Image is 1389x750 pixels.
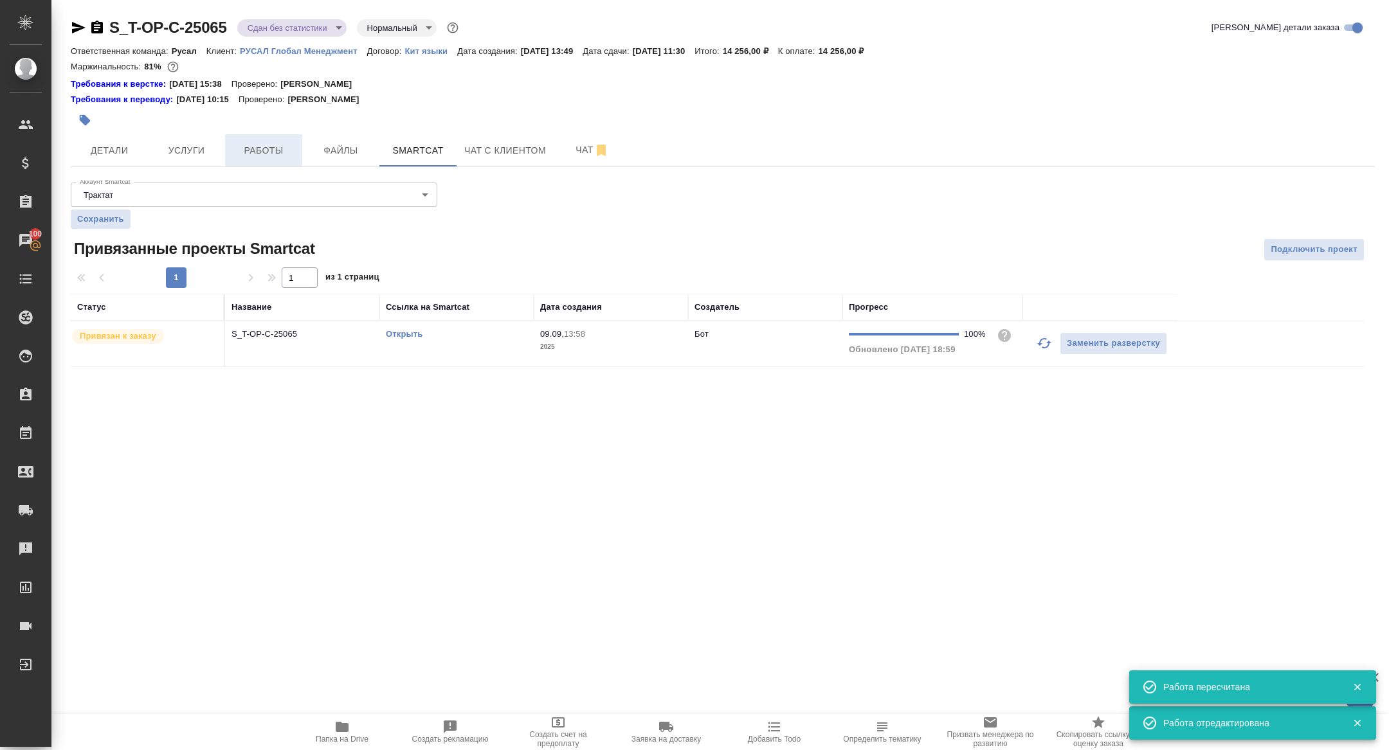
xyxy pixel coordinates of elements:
[387,143,449,159] span: Smartcat
[232,328,373,341] p: S_T-OP-C-25065
[612,714,720,750] button: Заявка на доставку
[964,328,986,341] div: 100%
[386,301,469,314] div: Ссылка на Smartcat
[71,78,169,91] div: Нажми, чтобы открыть папку с инструкцией
[583,46,632,56] p: Дата сдачи:
[78,143,140,159] span: Детали
[1067,336,1160,351] span: Заменить разверстку
[109,19,227,36] a: S_T-OP-C-25065
[1029,328,1060,359] button: Обновить прогресс
[594,143,609,158] svg: Отписаться
[694,329,709,339] p: Бот
[1163,717,1333,729] div: Работа отредактирована
[748,735,801,744] span: Добавить Todo
[540,341,682,353] p: 2025
[818,46,873,56] p: 14 256,00 ₽
[240,46,367,56] p: РУСАЛ Глобал Менеджмент
[89,20,105,35] button: Скопировать ссылку
[540,301,602,314] div: Дата создания
[404,45,457,56] a: Кит языки
[3,224,48,256] a: 100
[631,735,701,744] span: Заявка на доставку
[71,20,86,35] button: Скопировать ссылку для ЯМессенджера
[412,735,489,744] span: Создать рекламацию
[21,228,50,240] span: 100
[80,330,156,343] p: Привязан к заказу
[1052,730,1145,748] span: Скопировать ссылку на оценку заказа
[540,329,564,339] p: 09.09,
[156,143,217,159] span: Услуги
[71,210,131,229] button: Сохранить
[71,106,99,134] button: Добавить тэг
[71,62,144,71] p: Маржинальность:
[206,46,240,56] p: Клиент:
[71,93,176,106] a: Требования к переводу:
[457,46,520,56] p: Дата создания:
[694,301,740,314] div: Создатель
[720,714,828,750] button: Добавить Todo
[169,78,232,91] p: [DATE] 15:38
[233,143,295,159] span: Работы
[1163,681,1333,693] div: Работа пересчитана
[1344,717,1370,729] button: Закрыть
[504,714,612,750] button: Создать счет на предоплату
[71,183,437,207] div: Трактат
[316,735,368,744] span: Папка на Drive
[521,46,583,56] p: [DATE] 13:49
[843,735,921,744] span: Определить тематику
[237,19,347,37] div: Сдан без статистики
[464,143,546,159] span: Чат с клиентом
[1344,681,1370,693] button: Закрыть
[1271,242,1357,257] span: Подключить проект
[367,46,405,56] p: Договор:
[172,46,206,56] p: Русал
[1044,714,1152,750] button: Скопировать ссылку на оценку заказа
[1264,238,1365,261] button: Подключить проект
[386,329,422,339] a: Открыть
[849,301,888,314] div: Прогресс
[280,78,361,91] p: [PERSON_NAME]
[723,46,778,56] p: 14 256,00 ₽
[325,269,379,288] span: из 1 страниц
[239,93,288,106] p: Проверено:
[176,93,239,106] p: [DATE] 10:15
[80,190,117,201] button: Трактат
[232,78,281,91] p: Проверено:
[936,714,1044,750] button: Призвать менеджера по развитию
[828,714,936,750] button: Определить тематику
[404,46,457,56] p: Кит языки
[396,714,504,750] button: Создать рекламацию
[357,19,437,37] div: Сдан без статистики
[444,19,461,36] button: Доп статусы указывают на важность/срочность заказа
[287,93,368,106] p: [PERSON_NAME]
[232,301,271,314] div: Название
[561,142,623,158] span: Чат
[240,45,367,56] a: РУСАЛ Глобал Менеджмент
[944,730,1037,748] span: Призвать менеджера по развитию
[71,46,172,56] p: Ответственная команда:
[694,46,722,56] p: Итого:
[244,22,331,33] button: Сдан без статистики
[71,78,169,91] a: Требования к верстке:
[71,238,315,259] span: Привязанные проекты Smartcat
[310,143,372,159] span: Файлы
[363,22,421,33] button: Нормальный
[71,93,176,106] div: Нажми, чтобы открыть папку с инструкцией
[1212,21,1339,34] span: [PERSON_NAME] детали заказа
[288,714,396,750] button: Папка на Drive
[165,58,181,75] button: 2280.00 RUB;
[144,62,164,71] p: 81%
[77,213,124,226] span: Сохранить
[77,301,106,314] div: Статус
[1060,332,1167,355] button: Заменить разверстку
[849,344,956,354] span: Обновлено [DATE] 18:59
[564,329,585,339] p: 13:58
[778,46,819,56] p: К оплате:
[512,730,604,748] span: Создать счет на предоплату
[633,46,695,56] p: [DATE] 11:30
